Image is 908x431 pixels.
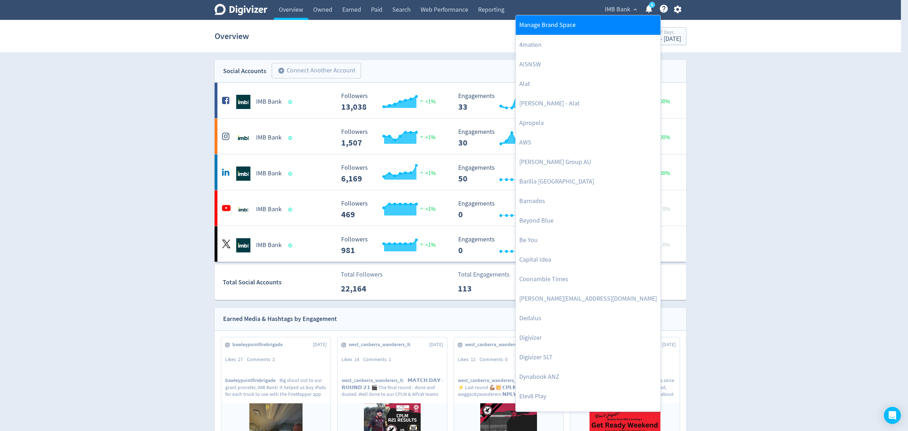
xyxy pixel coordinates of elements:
a: Elev8 Play [516,387,660,406]
a: AWS [516,133,660,152]
div: Open Intercom Messenger [884,407,901,424]
a: Barilla [GEOGRAPHIC_DATA] [516,172,660,191]
a: Alat [516,74,660,94]
a: Dedalus [516,309,660,328]
a: AISNSW [516,55,660,74]
a: Manage Brand Space [516,15,660,35]
a: Digivizer SLT [516,348,660,367]
a: Capital Idea [516,250,660,269]
a: [PERSON_NAME] - Alat [516,94,660,113]
a: [PERSON_NAME] Group AU [516,152,660,172]
a: Beyond Blue [516,211,660,230]
a: Coonamble Times [516,269,660,289]
a: Barnados [516,191,660,211]
a: [PERSON_NAME] [PERSON_NAME] [516,406,660,426]
a: [PERSON_NAME][EMAIL_ADDRESS][DOMAIN_NAME] [516,289,660,309]
a: Digivizer [516,328,660,348]
a: 4mation [516,35,660,55]
a: Dynabook ANZ [516,367,660,387]
a: Be You [516,230,660,250]
a: Apropela [516,113,660,133]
